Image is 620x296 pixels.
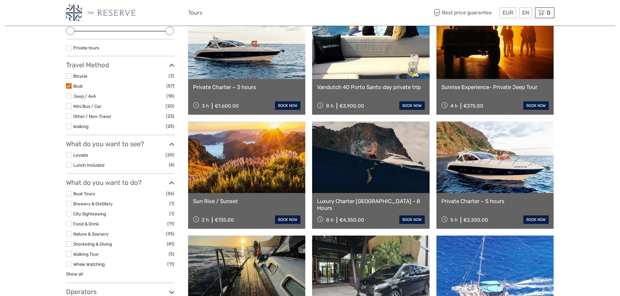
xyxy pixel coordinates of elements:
[202,217,209,223] span: 2 h
[169,210,174,217] span: (1)
[73,241,112,247] a: Snorkeling & Diving
[166,230,174,238] span: (95)
[326,103,334,109] span: 8 h
[523,215,549,224] a: book now
[463,217,488,223] div: €2,550.00
[339,217,364,223] div: €4,350.00
[73,251,99,257] a: Walking Tour
[73,45,99,50] a: Private tours
[73,162,104,168] a: Lunch Included
[73,191,95,196] a: Boat Tours
[166,82,174,90] span: (57)
[169,250,174,258] span: (5)
[317,84,425,90] a: Vandutch 40 Porto Santo day private trip
[73,114,111,119] a: Other / Non-Travel
[463,103,483,109] div: €375.00
[169,72,174,80] span: (3)
[167,220,174,227] span: (11)
[523,101,549,110] a: book now
[73,152,88,158] a: Levada
[399,215,425,224] a: book now
[432,7,498,18] span: Best price guarantee
[166,122,174,130] span: (25)
[73,73,88,79] a: Bicycle
[66,288,174,296] h3: Operators
[441,198,549,204] a: Private Charter – 5 hours
[450,103,458,109] span: 4 h
[399,101,425,110] a: book now
[73,84,83,89] a: Boat
[66,5,135,21] img: 3278-36be6d4b-08c9-4979-a83f-cba5f6b699ea_logo_small.png
[275,101,300,110] a: book now
[9,11,74,17] p: We're away right now. Please check back later!
[66,61,174,69] h3: Travel Method
[73,104,101,109] a: Mini Bus / Car
[519,7,532,18] div: EN
[188,8,202,18] a: Tours
[166,190,174,197] span: (56)
[166,102,174,110] span: (20)
[169,200,174,207] span: (1)
[339,103,364,109] div: €3,900.00
[73,211,106,216] a: City Sightseeing
[73,201,113,206] a: Brewery & Distillery
[73,124,89,129] a: Walking
[450,217,458,223] span: 5 h
[66,271,83,277] a: Show all
[66,179,174,187] h3: What do you want to do?
[317,198,425,211] a: Luxury Charter [GEOGRAPHIC_DATA] - 8 Hours
[193,84,301,90] a: Private Charter – 3 hours
[275,215,300,224] a: book now
[326,217,334,223] span: 8 h
[166,92,174,100] span: (18)
[167,240,174,248] span: (41)
[193,198,301,204] a: Sun Rise / Sunset
[202,103,209,109] span: 3 h
[166,151,174,159] span: (20)
[441,84,549,90] a: Sunrise Experience- Private Jeep Tour
[66,140,174,148] h3: What do you want to see?
[73,231,108,237] a: Nature & Scenery
[546,9,551,16] span: 0
[73,94,96,99] a: Jeep / 4x4
[73,262,105,267] a: Whale Watching
[73,221,99,226] a: Food & Drink
[167,260,174,268] span: (11)
[503,9,513,16] span: EUR
[215,103,239,109] div: €1,600.00
[166,112,174,120] span: (23)
[75,10,83,18] button: Open LiveChat chat widget
[215,217,234,223] div: €135.00
[169,161,174,169] span: (4)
